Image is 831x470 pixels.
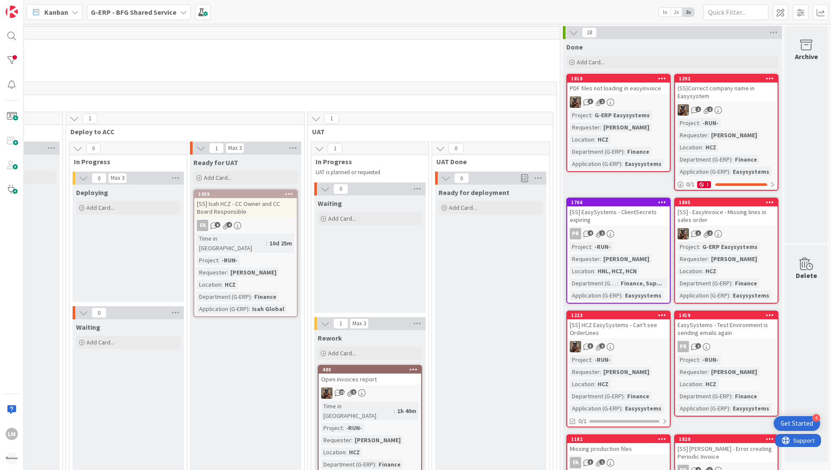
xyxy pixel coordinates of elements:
[197,234,266,253] div: Time in [GEOGRAPHIC_DATA]
[6,428,18,440] div: LM
[659,8,671,17] span: 1x
[215,222,220,228] span: 8
[74,157,176,166] span: In Progress
[588,459,593,465] span: 3
[700,355,721,364] div: -RUN-
[678,355,699,364] div: Project
[591,242,592,252] span: :
[571,436,670,442] div: 1182
[699,355,700,364] span: :
[570,291,622,300] div: Application (G-ERP)
[733,391,759,401] div: Finance
[594,379,595,389] span: :
[342,423,344,433] span: :
[567,311,670,338] div: 1223[SS] HCZ EasySystems - Can't see OrderLines
[197,304,249,314] div: Application (G-ERP)
[567,435,670,443] div: 1182
[624,391,625,401] span: :
[591,355,592,364] span: :
[266,238,267,248] span: :
[678,242,699,252] div: Project
[571,76,670,82] div: 1818
[678,142,702,152] div: Location
[321,387,332,399] img: VK
[594,135,595,144] span: :
[671,8,682,17] span: 2x
[226,222,232,228] span: 4
[76,323,100,331] span: Waiting
[352,435,403,445] div: [PERSON_NAME]
[675,311,778,319] div: 1419
[218,255,219,265] span: :
[595,266,639,276] div: HNL, HCZ, HCN
[707,106,713,112] span: 2
[618,278,664,288] div: Finance, Sup...
[328,349,356,357] span: Add Card...
[376,460,403,469] div: Finance
[678,118,699,128] div: Project
[194,198,297,217] div: [SS] Isah HCZ - CC Owner and CC Board Responsible
[209,143,224,153] span: 1
[703,379,718,389] div: HCZ
[197,292,251,301] div: Department (G-ERP)
[582,27,597,38] span: 18
[675,435,778,462] div: 1820[SS] [PERSON_NAME] - Error creating Periodic Invoice
[339,389,345,395] span: 15
[796,270,817,281] div: Delete
[678,291,729,300] div: Application (G-ERP)
[570,96,581,108] img: VK
[702,379,703,389] span: :
[729,291,731,300] span: :
[194,190,297,198] div: 1439
[316,157,418,166] span: In Progress
[781,419,813,428] div: Get Started
[324,113,339,124] span: 1
[228,146,242,150] div: Max 3
[570,379,594,389] div: Location
[709,367,759,377] div: [PERSON_NAME]
[333,184,348,194] span: 0
[321,423,342,433] div: Project
[570,341,581,352] img: VK
[91,8,176,17] b: G-ERP - BFG Shared Service
[678,104,689,116] img: VK
[321,447,346,457] div: Location
[321,401,394,420] div: Time in [GEOGRAPHIC_DATA]
[707,230,713,236] span: 2
[695,106,701,112] span: 2
[92,173,106,183] span: 0
[570,391,624,401] div: Department (G-ERP)
[570,110,591,120] div: Project
[333,318,348,329] span: 1
[570,159,622,169] div: Application (G-ERP)
[622,159,623,169] span: :
[599,99,605,104] span: 2
[682,8,694,17] span: 3x
[578,417,587,426] span: 0/1
[675,311,778,338] div: 1419EasySystems - Test Environment is sending emails again
[702,142,703,152] span: :
[675,179,778,190] div: 0/11
[228,268,279,277] div: [PERSON_NAME]
[678,130,708,140] div: Requester
[44,7,68,17] span: Kanban
[375,460,376,469] span: :
[86,143,101,154] span: 0
[592,110,652,120] div: G-ERP Easysystems
[344,423,364,433] div: -RUN-
[622,404,623,413] span: :
[588,99,593,104] span: 3
[92,308,106,318] span: 0
[322,367,421,373] div: 480
[623,404,664,413] div: Easysystems
[624,147,625,156] span: :
[601,254,652,264] div: [PERSON_NAME]
[600,122,601,132] span: :
[675,206,778,225] div: [SS] - EasyInvoice - Missing lines in sales order
[591,110,592,120] span: :
[436,157,538,166] span: UAT Done
[731,167,771,176] div: Easysystems
[623,159,664,169] div: Easysystems
[570,367,600,377] div: Requester
[678,404,729,413] div: Application (G-ERP)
